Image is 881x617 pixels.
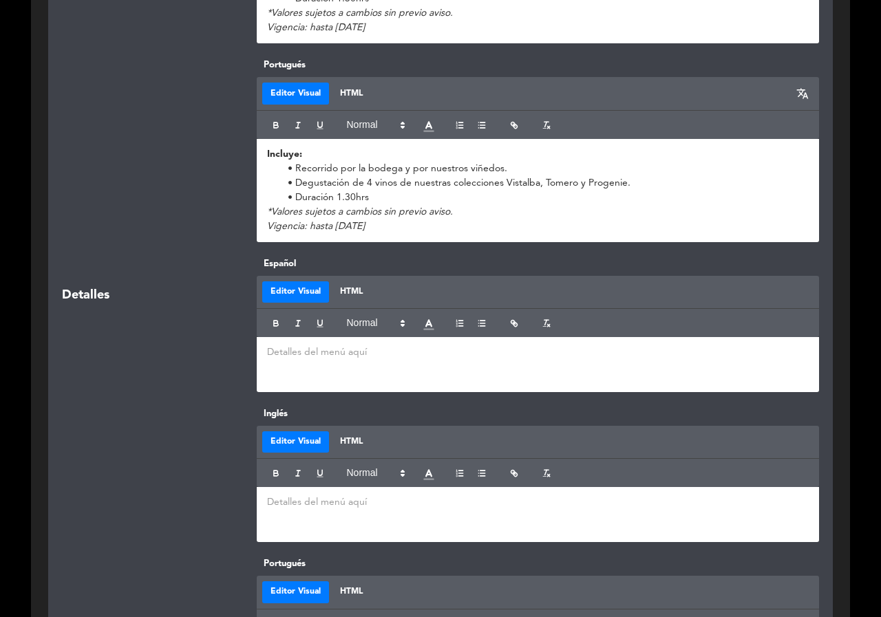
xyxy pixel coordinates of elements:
[267,8,453,18] em: *Valores sujetos a cambios sin previo aviso.
[282,191,809,205] li: Duración 1.30hrs
[267,23,365,32] em: Vigencia: hasta [DATE]
[257,407,820,421] label: Inglés
[262,83,329,105] button: Editor Visual
[332,281,371,303] button: HTML
[792,83,814,105] button: translate
[267,207,453,217] em: *Valores sujetos a cambios sin previo aviso.
[267,221,365,231] em: Vigencia: hasta [DATE]
[262,281,329,303] button: Editor Visual
[257,556,820,571] label: Portugués
[282,162,809,176] li: Recorrido por la bodega y por nuestros viñedos.
[332,431,371,453] button: HTML
[332,83,371,105] button: HTML
[332,581,371,603] button: HTML
[282,176,809,191] li: Degustación de 4 vinos de nuestras colecciones Vistalba, Tomero y Progenie.
[267,149,302,159] strong: Incluye:
[262,431,329,453] button: Editor Visual
[62,285,109,305] span: Detalles
[262,581,329,603] button: Editor Visual
[257,257,820,271] label: Español
[257,58,820,72] label: Portugués
[796,87,809,100] span: translate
